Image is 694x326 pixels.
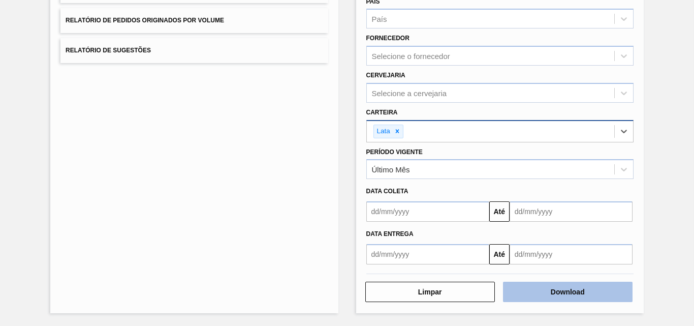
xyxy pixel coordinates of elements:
[365,282,495,302] button: Limpar
[372,165,410,174] div: Último Mês
[366,188,408,195] span: Data coleta
[510,201,633,222] input: dd/mm/yyyy
[489,201,510,222] button: Até
[366,149,423,156] label: Período Vigente
[510,244,633,264] input: dd/mm/yyyy
[366,230,414,238] span: Data entrega
[372,52,450,61] div: Selecione o fornecedor
[366,35,409,42] label: Fornecedor
[366,201,489,222] input: dd/mm/yyyy
[60,38,328,63] button: Relatório de Sugestões
[366,244,489,264] input: dd/mm/yyyy
[366,109,398,116] label: Carteira
[374,125,392,138] div: Lata
[366,72,405,79] label: Cervejaria
[60,8,328,33] button: Relatório de Pedidos Originados por Volume
[66,17,224,24] span: Relatório de Pedidos Originados por Volume
[66,47,151,54] span: Relatório de Sugestões
[489,244,510,264] button: Até
[372,15,387,23] div: País
[372,88,447,97] div: Selecione a cervejaria
[503,282,633,302] button: Download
